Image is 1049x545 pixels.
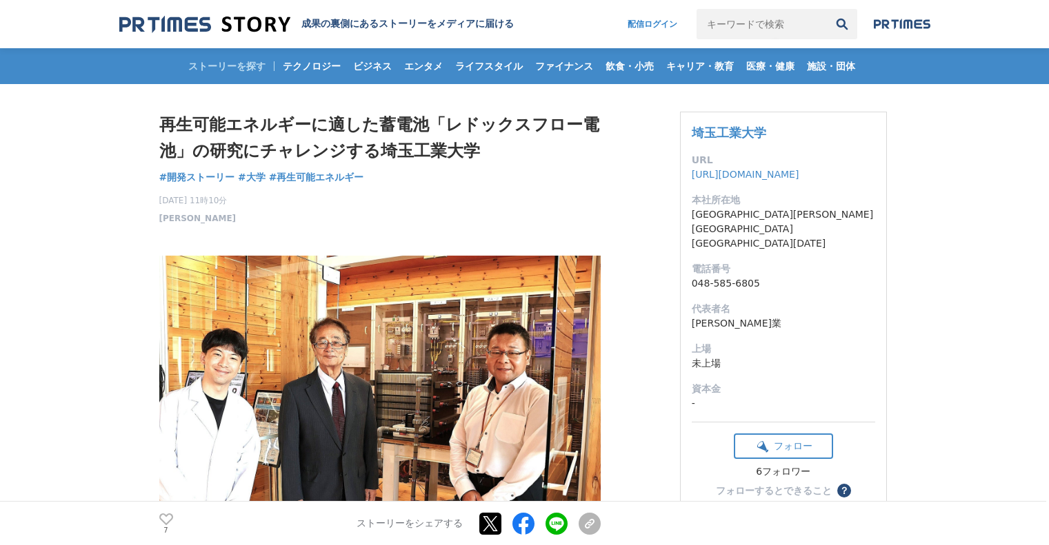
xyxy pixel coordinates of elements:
a: ファイナンス [530,48,599,84]
a: 配信ログイン [614,9,691,39]
a: 成果の裏側にあるストーリーをメディアに届ける 成果の裏側にあるストーリーをメディアに届ける [119,15,514,34]
dd: - [692,396,875,411]
a: エンタメ [399,48,448,84]
a: 飲食・小売 [600,48,659,84]
span: ファイナンス [530,60,599,72]
span: エンタメ [399,60,448,72]
a: [PERSON_NAME] [159,212,237,225]
dd: [PERSON_NAME]業 [692,316,875,331]
span: #開発ストーリー [159,171,235,183]
dd: 048-585-6805 [692,276,875,291]
div: フォローするとできること [716,486,832,495]
span: #再生可能エネルギー [269,171,364,183]
dt: 電話番号 [692,262,875,276]
button: 検索 [827,9,857,39]
h1: 再生可能エネルギーに適した蓄電池「レドックスフロー電池」の研究にチャレンジする埼玉工業大学 [159,112,601,165]
a: ライフスタイル [450,48,528,84]
span: ビジネス [348,60,397,72]
a: キャリア・教育 [661,48,739,84]
a: 医療・健康 [741,48,800,84]
a: 施設・団体 [801,48,861,84]
input: キーワードで検索 [697,9,827,39]
dd: [GEOGRAPHIC_DATA][PERSON_NAME][GEOGRAPHIC_DATA][GEOGRAPHIC_DATA][DATE] [692,207,875,251]
span: [DATE] 11時10分 [159,194,237,207]
dt: 代表者名 [692,302,875,316]
dt: 上場 [692,342,875,356]
span: 飲食・小売 [600,60,659,72]
img: 成果の裏側にあるストーリーをメディアに届ける [119,15,290,34]
span: 医療・健康 [741,60,800,72]
div: 6フォロワー [734,466,833,478]
span: テクノロジー [277,60,346,72]
a: #再生可能エネルギー [269,170,364,185]
button: フォロー [734,433,833,459]
span: #大学 [238,171,266,183]
dd: 未上場 [692,356,875,371]
a: テクノロジー [277,48,346,84]
h2: 成果の裏側にあるストーリーをメディアに届ける [301,18,514,30]
span: キャリア・教育 [661,60,739,72]
span: ？ [839,486,849,495]
img: prtimes [874,19,930,30]
span: 施設・団体 [801,60,861,72]
a: #大学 [238,170,266,185]
dt: 資本金 [692,382,875,396]
dt: URL [692,153,875,167]
a: 埼玉工業大学 [692,125,766,140]
dt: 本社所在地 [692,193,875,207]
a: #開発ストーリー [159,170,235,185]
button: ？ [837,484,851,497]
p: ストーリーをシェアする [357,517,463,530]
p: 7 [159,526,173,533]
a: [URL][DOMAIN_NAME] [692,169,799,180]
a: ビジネス [348,48,397,84]
span: ライフスタイル [450,60,528,72]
